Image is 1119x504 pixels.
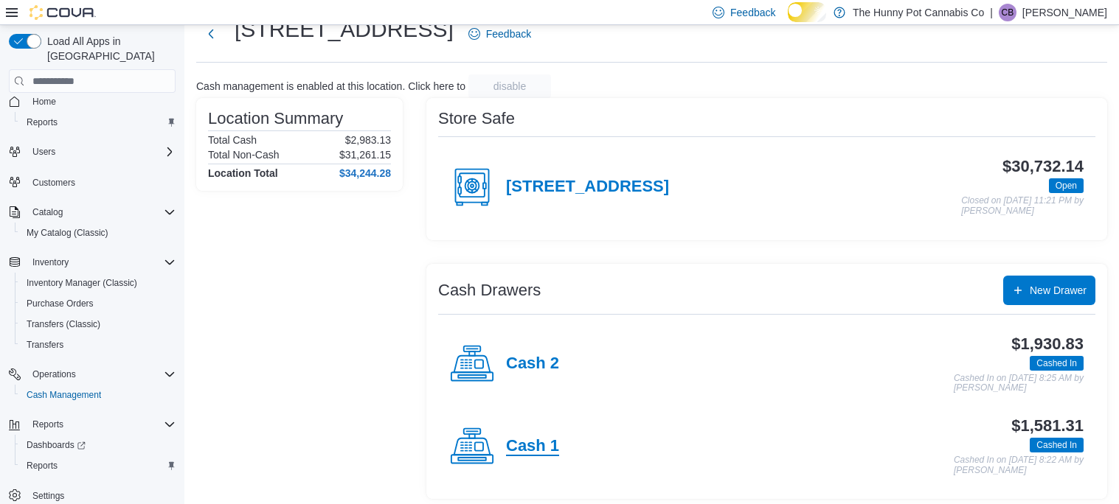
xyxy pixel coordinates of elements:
[21,224,114,242] a: My Catalog (Classic)
[208,167,278,179] h4: Location Total
[196,19,226,49] button: Next
[27,339,63,351] span: Transfers
[27,143,61,161] button: Users
[27,416,69,433] button: Reports
[21,457,176,475] span: Reports
[493,79,526,94] span: disable
[21,386,176,404] span: Cash Management
[208,134,257,146] h6: Total Cash
[41,34,176,63] span: Load All Apps in [GEOGRAPHIC_DATA]
[15,435,181,455] a: Dashboards
[3,141,181,162] button: Users
[3,414,181,435] button: Reports
[30,5,96,20] img: Cova
[954,374,1084,393] p: Cashed In on [DATE] 8:25 AM by [PERSON_NAME]
[506,437,559,456] h4: Cash 1
[27,298,94,309] span: Purchase Orders
[32,146,55,158] span: Users
[21,457,63,475] a: Reports
[27,253,75,271] button: Inventory
[3,91,181,112] button: Home
[506,178,669,197] h4: [STREET_ADDRESS]
[1036,357,1077,370] span: Cashed In
[961,196,1084,216] p: Closed on [DATE] 11:21 PM by [PERSON_NAME]
[21,224,176,242] span: My Catalog (Classic)
[21,386,107,404] a: Cash Management
[27,227,108,239] span: My Catalog (Classic)
[21,436,176,454] span: Dashboards
[21,315,106,333] a: Transfers (Classic)
[339,167,391,179] h4: $34,244.28
[27,93,62,111] a: Home
[27,416,176,433] span: Reports
[3,252,181,273] button: Inventory
[21,113,63,131] a: Reports
[15,314,181,335] button: Transfers (Classic)
[1030,283,1087,298] span: New Drawer
[21,295,100,312] a: Purchase Orders
[21,274,176,292] span: Inventory Manager (Classic)
[27,389,101,401] span: Cash Management
[15,112,181,133] button: Reports
[954,455,1084,475] p: Cashed In on [DATE] 8:22 AM by [PERSON_NAME]
[27,203,69,221] button: Catalog
[27,318,100,330] span: Transfers (Classic)
[853,4,984,21] p: The Hunny Pot Cannabis Co
[32,96,56,108] span: Home
[3,171,181,192] button: Customers
[1056,179,1077,192] span: Open
[21,336,176,354] span: Transfers
[438,110,515,127] h3: Store Safe
[1003,276,1095,305] button: New Drawer
[1036,438,1077,452] span: Cashed In
[27,172,176,191] span: Customers
[345,134,391,146] p: $2,983.13
[27,439,86,451] span: Dashboards
[27,365,176,383] span: Operations
[27,116,58,128] span: Reports
[1002,158,1084,175] h3: $30,732.14
[21,436,91,454] a: Dashboards
[1002,4,1014,21] span: CB
[15,455,181,476] button: Reports
[32,256,69,268] span: Inventory
[27,203,176,221] span: Catalog
[468,74,551,98] button: disable
[15,293,181,314] button: Purchase Orders
[1049,178,1084,193] span: Open
[21,295,176,312] span: Purchase Orders
[463,19,537,49] a: Feedback
[32,206,63,218] span: Catalog
[1030,356,1084,371] span: Cashed In
[1011,335,1084,353] h3: $1,930.83
[438,281,541,299] h3: Cash Drawers
[990,4,993,21] p: |
[27,365,82,383] button: Operations
[208,110,343,127] h3: Location Summary
[21,336,69,354] a: Transfers
[32,490,64,502] span: Settings
[15,335,181,355] button: Transfers
[32,419,63,430] span: Reports
[21,315,176,333] span: Transfers (Classic)
[196,80,465,92] p: Cash management is enabled at this location. Click here to
[32,368,76,380] span: Operations
[999,4,1016,21] div: Cameron Bennett-Stewart
[3,202,181,223] button: Catalog
[1030,438,1084,452] span: Cashed In
[730,5,775,20] span: Feedback
[15,273,181,293] button: Inventory Manager (Classic)
[27,143,176,161] span: Users
[1011,417,1084,435] h3: $1,581.31
[506,354,559,374] h4: Cash 2
[3,364,181,385] button: Operations
[21,113,176,131] span: Reports
[27,253,176,271] span: Inventory
[27,277,137,289] span: Inventory Manager (Classic)
[32,177,75,189] span: Customers
[235,15,454,44] h1: [STREET_ADDRESS]
[27,92,176,111] span: Home
[486,27,531,41] span: Feedback
[15,223,181,243] button: My Catalog (Classic)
